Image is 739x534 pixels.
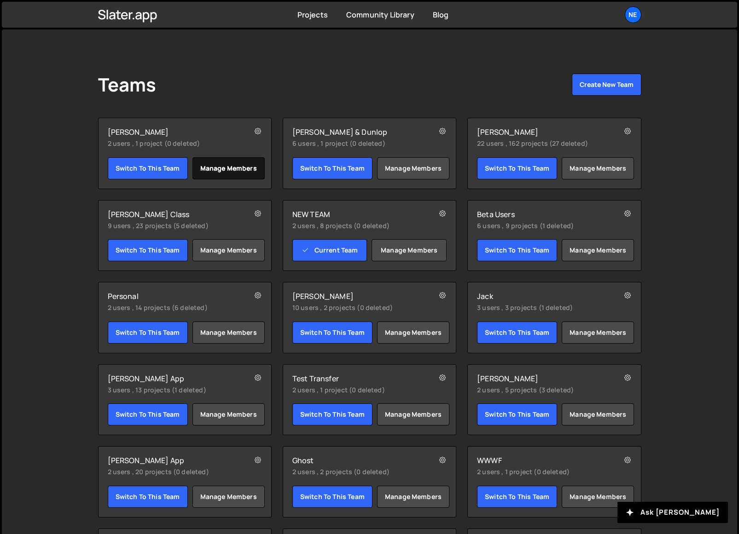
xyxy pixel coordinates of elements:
[477,221,604,230] small: 6 users , 9 projects (1 deleted)
[108,322,188,344] a: Switch to this team
[477,403,557,425] a: Switch to this team
[292,486,372,508] a: Switch to this team
[108,385,234,395] small: 3 users , 13 projects (1 deleted)
[192,322,265,344] a: Manage members
[108,210,234,219] h2: [PERSON_NAME] Class
[108,157,188,179] a: Switch to this team
[477,385,604,395] small: 2 users , 5 projects (3 deleted)
[477,127,604,137] h2: [PERSON_NAME]
[108,221,234,230] small: 9 users , 23 projects (5 deleted)
[292,292,419,301] h2: [PERSON_NAME]
[346,10,414,20] a: Community Library
[192,239,265,261] a: Manage members
[108,403,188,425] a: Switch to this team
[433,10,449,20] a: Blog
[292,322,372,344] a: Switch to this team
[292,157,372,179] a: Switch to this team
[377,157,449,179] a: Manage members
[292,467,419,477] small: 2 users , 2 projects (0 deleted)
[108,486,188,508] a: Switch to this team
[292,456,419,465] h2: Ghost
[108,139,234,148] small: 2 users , 1 project (0 deleted)
[292,374,419,383] h2: Test Transfer
[625,6,641,23] a: NE
[477,467,604,477] small: 2 users , 1 project (0 deleted)
[292,385,419,395] small: 2 users , 1 project (0 deleted)
[372,239,447,261] a: Manage members
[617,502,728,523] button: Ask [PERSON_NAME]
[108,239,188,261] a: Switch to this team
[477,374,604,383] h2: [PERSON_NAME]
[292,221,419,230] small: 2 users , 8 projects (0 deleted)
[297,10,328,20] a: Projects
[562,322,634,344] a: Manage members
[292,210,419,219] h2: NEW TEAM
[292,139,419,148] small: 6 users , 1 project (0 deleted)
[477,157,557,179] a: Switch to this team
[192,403,265,425] a: Manage members
[292,303,419,312] small: 10 users , 2 projects (0 deleted)
[108,127,234,137] h2: [PERSON_NAME]
[477,486,557,508] a: Switch to this team
[572,74,641,96] button: Create New Team
[377,403,449,425] a: Manage members
[108,374,234,383] h2: [PERSON_NAME] App
[477,210,604,219] h2: Beta Users
[192,486,265,508] a: Manage members
[192,157,265,179] a: Manage members
[562,403,634,425] a: Manage members
[377,486,449,508] a: Manage members
[562,239,634,261] a: Manage members
[477,456,604,465] h2: WWWF
[562,157,634,179] a: Manage members
[108,456,234,465] h2: [PERSON_NAME] App
[477,292,604,301] h2: Jack
[477,322,557,344] a: Switch to this team
[377,322,449,344] a: Manage members
[108,303,234,312] small: 2 users , 14 projects (6 deleted)
[477,139,604,148] small: 22 users , 162 projects (27 deleted)
[562,486,634,508] a: Manage members
[98,74,157,96] h1: Teams
[477,303,604,312] small: 3 users , 3 projects (1 deleted)
[292,127,419,137] h2: [PERSON_NAME] & Dunlop
[108,292,234,301] h2: Personal
[108,467,234,477] small: 2 users , 20 projects (0 deleted)
[292,239,367,261] a: Current Team
[477,239,557,261] a: Switch to this team
[292,403,372,425] a: Switch to this team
